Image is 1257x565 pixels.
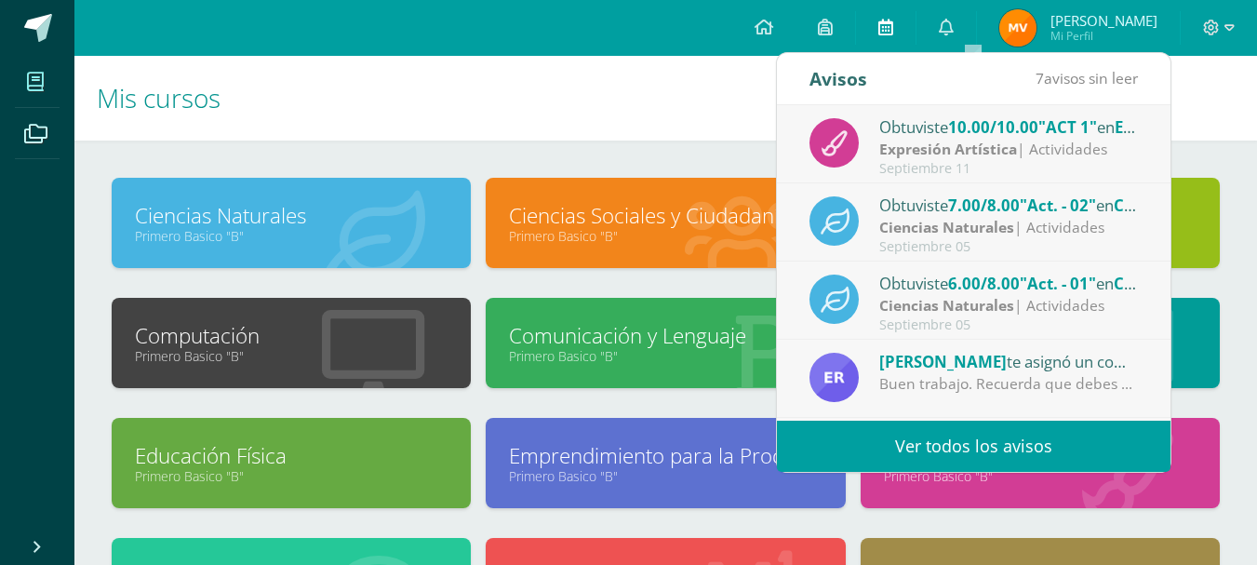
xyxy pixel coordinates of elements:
strong: Ciencias Naturales [879,295,1014,316]
span: 7.00/8.00 [948,195,1020,216]
div: Buen trabajo. Recuerda que debes ser más curioso por la cultura general. [879,373,1138,395]
a: Ciencias Sociales y Ciudadanía [509,201,822,230]
a: Primero Basico "B" [509,347,822,365]
img: 6899a22411a51438bbf30609d73f3228.png [999,9,1036,47]
span: [PERSON_NAME] [1050,11,1157,30]
span: 7 [1036,68,1044,88]
span: Mi Perfil [1050,28,1157,44]
span: Mis cursos [97,80,221,115]
a: Primero Basico "B" [509,467,822,485]
div: Avisos [809,53,867,104]
div: Septiembre 05 [879,239,1138,255]
strong: Ciencias Naturales [879,217,1014,237]
span: 10.00/10.00 [948,116,1038,138]
a: Ciencias Naturales [135,201,448,230]
div: Septiembre 05 [879,317,1138,333]
span: "ACT 1" [1038,116,1097,138]
a: Emprendimiento para la Productividad [509,441,822,470]
div: | Actividades [879,139,1138,160]
a: Primero Basico "B" [509,227,822,245]
span: [PERSON_NAME] [879,351,1007,372]
a: Primero Basico "B" [884,467,1197,485]
a: Primero Basico "B" [135,227,448,245]
a: Primero Basico "B" [135,467,448,485]
span: "Act. - 02" [1020,195,1096,216]
a: Comunicación y Lenguaje [509,321,822,350]
div: | Actividades [879,295,1138,316]
span: avisos sin leer [1036,68,1138,88]
div: Obtuviste en [879,114,1138,139]
div: | Actividades [879,217,1138,238]
strong: Expresión Artística [879,139,1017,159]
div: te asignó un comentario en 'Act3-Amor por el aprendizaje' para 'Educación del carácter' [879,349,1138,373]
img: 24e93427354e2860561080e027862b98.png [809,353,859,402]
a: Primero Basico "B" [135,347,448,365]
a: Ver todos los avisos [777,421,1170,472]
div: Obtuviste en [879,271,1138,295]
div: Septiembre 11 [879,161,1138,177]
span: "Act. - 01" [1020,273,1096,294]
div: Obtuviste en [879,193,1138,217]
span: 6.00/8.00 [948,273,1020,294]
a: Computación [135,321,448,350]
a: Educación Física [135,441,448,470]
